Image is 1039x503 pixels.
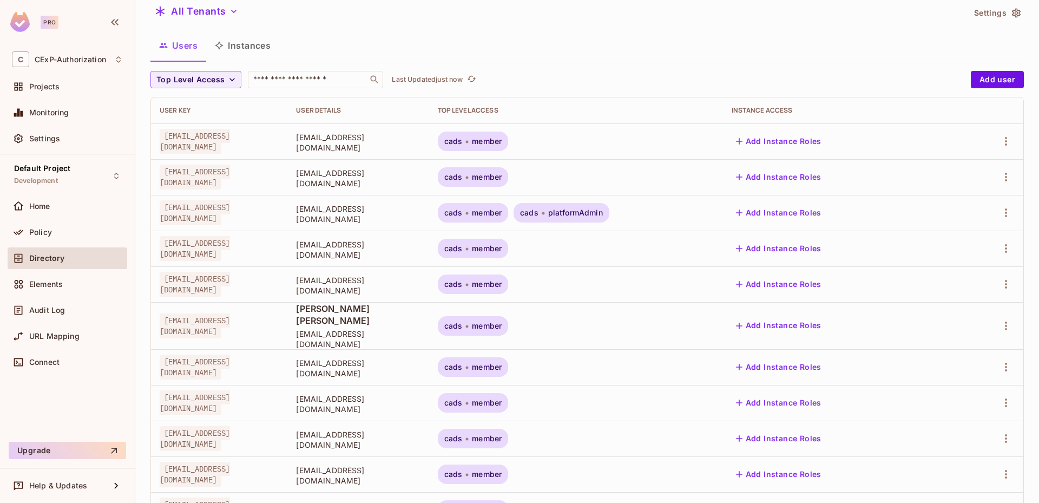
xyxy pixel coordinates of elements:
[160,165,230,190] span: [EMAIL_ADDRESS][DOMAIN_NAME]
[9,442,126,459] button: Upgrade
[296,239,420,260] span: [EMAIL_ADDRESS][DOMAIN_NAME]
[296,303,420,326] span: [PERSON_NAME] [PERSON_NAME]
[156,73,225,87] span: Top Level Access
[732,358,826,376] button: Add Instance Roles
[206,32,279,59] button: Instances
[472,244,502,253] span: member
[296,275,420,296] span: [EMAIL_ADDRESS][DOMAIN_NAME]
[29,280,63,289] span: Elements
[150,32,206,59] button: Users
[160,200,230,225] span: [EMAIL_ADDRESS][DOMAIN_NAME]
[472,280,502,289] span: member
[14,177,58,185] span: Development
[14,164,70,173] span: Default Project
[29,202,50,211] span: Home
[444,363,463,371] span: cads
[472,434,502,443] span: member
[732,240,826,257] button: Add Instance Roles
[472,173,502,181] span: member
[732,106,961,115] div: Instance Access
[444,173,463,181] span: cads
[29,332,80,341] span: URL Mapping
[472,208,502,217] span: member
[296,429,420,450] span: [EMAIL_ADDRESS][DOMAIN_NAME]
[465,73,478,86] button: refresh
[732,276,826,293] button: Add Instance Roles
[296,168,420,188] span: [EMAIL_ADDRESS][DOMAIN_NAME]
[732,204,826,221] button: Add Instance Roles
[296,465,420,486] span: [EMAIL_ADDRESS][DOMAIN_NAME]
[444,208,463,217] span: cads
[467,74,476,85] span: refresh
[160,236,230,261] span: [EMAIL_ADDRESS][DOMAIN_NAME]
[732,394,826,411] button: Add Instance Roles
[732,133,826,150] button: Add Instance Roles
[29,481,87,490] span: Help & Updates
[41,16,58,29] div: Pro
[29,358,60,367] span: Connect
[160,390,230,415] span: [EMAIL_ADDRESS][DOMAIN_NAME]
[444,322,463,330] span: cads
[150,3,242,20] button: All Tenants
[463,73,478,86] span: Click to refresh data
[160,129,230,154] span: [EMAIL_ADDRESS][DOMAIN_NAME]
[732,168,826,186] button: Add Instance Roles
[296,132,420,153] span: [EMAIL_ADDRESS][DOMAIN_NAME]
[444,434,463,443] span: cads
[160,313,230,338] span: [EMAIL_ADDRESS][DOMAIN_NAME]
[296,394,420,414] span: [EMAIL_ADDRESS][DOMAIN_NAME]
[472,470,502,479] span: member
[150,71,241,88] button: Top Level Access
[444,470,463,479] span: cads
[29,134,60,143] span: Settings
[10,12,30,32] img: SReyMgAAAABJRU5ErkJggg==
[732,466,826,483] button: Add Instance Roles
[160,462,230,487] span: [EMAIL_ADDRESS][DOMAIN_NAME]
[392,75,463,84] p: Last Updated just now
[472,137,502,146] span: member
[29,108,69,117] span: Monitoring
[732,430,826,447] button: Add Instance Roles
[444,137,463,146] span: cads
[29,254,64,263] span: Directory
[444,399,463,407] span: cads
[29,306,65,315] span: Audit Log
[520,208,538,217] span: cads
[35,55,106,64] span: Workspace: CExP-Authorization
[296,106,420,115] div: User Details
[29,228,52,237] span: Policy
[472,322,502,330] span: member
[438,106,714,115] div: Top Level Access
[732,317,826,335] button: Add Instance Roles
[160,106,279,115] div: User Key
[970,4,1024,22] button: Settings
[296,329,420,349] span: [EMAIL_ADDRESS][DOMAIN_NAME]
[160,426,230,451] span: [EMAIL_ADDRESS][DOMAIN_NAME]
[444,244,463,253] span: cads
[296,358,420,378] span: [EMAIL_ADDRESS][DOMAIN_NAME]
[548,208,603,217] span: platformAdmin
[160,355,230,380] span: [EMAIL_ADDRESS][DOMAIN_NAME]
[12,51,29,67] span: C
[444,280,463,289] span: cads
[296,204,420,224] span: [EMAIL_ADDRESS][DOMAIN_NAME]
[29,82,60,91] span: Projects
[160,272,230,297] span: [EMAIL_ADDRESS][DOMAIN_NAME]
[971,71,1024,88] button: Add user
[472,399,502,407] span: member
[472,363,502,371] span: member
